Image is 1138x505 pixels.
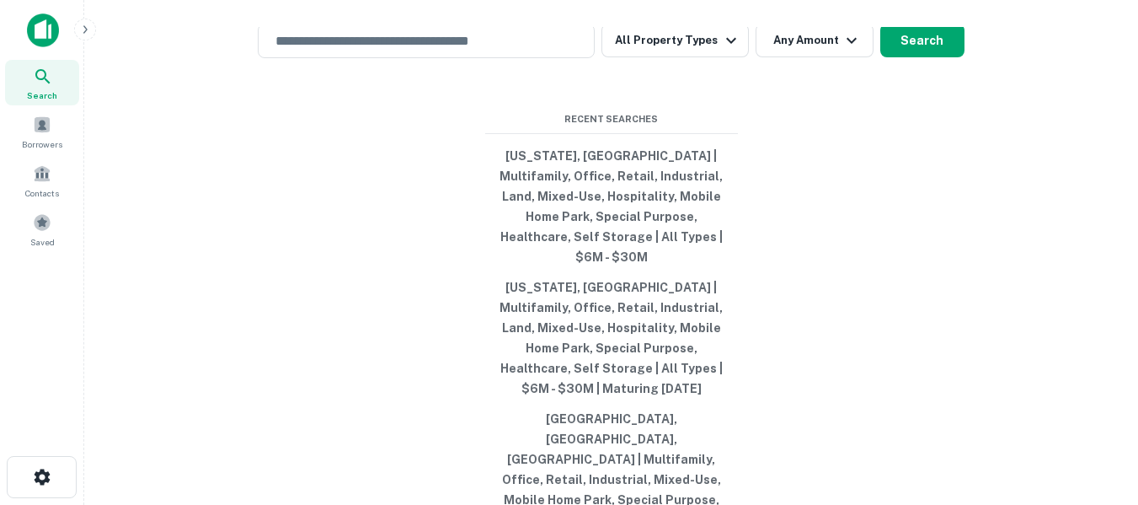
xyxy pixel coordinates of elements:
[1054,316,1138,397] iframe: Chat Widget
[756,24,874,57] button: Any Amount
[27,13,59,47] img: capitalize-icon.png
[485,272,738,404] button: [US_STATE], [GEOGRAPHIC_DATA] | Multifamily, Office, Retail, Industrial, Land, Mixed-Use, Hospita...
[485,112,738,126] span: Recent Searches
[5,158,79,203] a: Contacts
[30,235,55,249] span: Saved
[485,141,738,272] button: [US_STATE], [GEOGRAPHIC_DATA] | Multifamily, Office, Retail, Industrial, Land, Mixed-Use, Hospita...
[27,89,57,102] span: Search
[25,186,59,200] span: Contacts
[601,24,748,57] button: All Property Types
[5,109,79,154] a: Borrowers
[22,137,62,151] span: Borrowers
[5,207,79,252] a: Saved
[880,24,964,57] button: Search
[5,60,79,105] a: Search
